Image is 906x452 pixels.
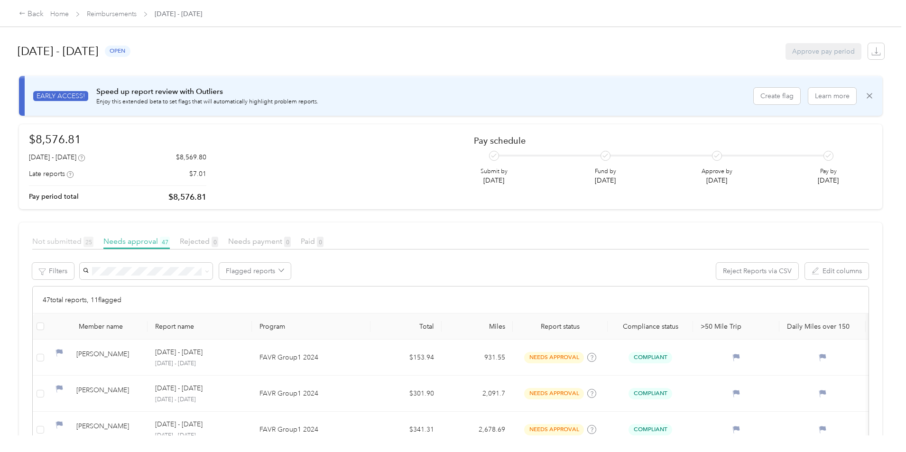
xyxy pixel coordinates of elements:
[629,388,672,399] span: Compliant
[442,376,513,412] td: 2,091.7
[189,169,206,179] p: $7.01
[702,175,732,185] p: [DATE]
[629,352,672,363] span: Compliant
[252,376,370,412] td: FAVR Group1 2024
[76,349,140,366] div: [PERSON_NAME]
[105,46,130,56] span: open
[96,98,318,106] p: Enjoy this extended beta to set flags that will automatically highlight problem reports.
[87,10,137,18] a: Reimbursements
[629,424,672,435] span: Compliant
[212,237,218,247] span: 0
[50,10,69,18] a: Home
[808,88,856,104] button: Learn more
[818,167,839,176] p: Pay by
[524,388,584,399] span: needs approval
[155,9,202,19] span: [DATE] - [DATE]
[520,323,600,331] span: Report status
[818,175,839,185] p: [DATE]
[702,167,732,176] p: Approve by
[160,237,170,247] span: 47
[284,237,291,247] span: 0
[615,323,685,331] span: Compliance status
[301,237,324,246] span: Paid
[442,340,513,376] td: 931.55
[32,263,74,279] button: Filters
[449,323,505,331] div: Miles
[701,323,772,331] p: >50 Mile Trip
[29,192,79,202] p: Pay period total
[754,88,800,104] button: Create flag
[18,40,98,63] h1: [DATE] - [DATE]
[228,237,291,246] span: Needs payment
[33,286,869,314] div: 47 total reports, 11 flagged
[481,175,508,185] p: [DATE]
[370,412,442,448] td: $341.31
[378,323,434,331] div: Total
[442,412,513,448] td: 2,678.69
[176,152,206,162] p: $8,569.80
[595,167,616,176] p: Fund by
[19,9,44,20] div: Back
[155,432,244,440] p: [DATE] - [DATE]
[29,169,74,179] div: Late reports
[716,263,798,279] button: Reject Reports via CSV
[524,424,584,435] span: needs approval
[96,86,318,98] p: Speed up report review with Outliers
[29,131,206,148] h1: $8,576.81
[219,263,291,279] button: Flagged reports
[33,91,88,101] span: EARLY ACCESS!
[29,152,85,162] div: [DATE] - [DATE]
[370,376,442,412] td: $301.90
[168,191,206,203] p: $8,576.81
[155,347,203,358] p: [DATE] - [DATE]
[481,167,508,176] p: Submit by
[252,340,370,376] td: FAVR Group1 2024
[155,396,244,404] p: [DATE] - [DATE]
[155,360,244,368] p: [DATE] - [DATE]
[805,263,869,279] button: Edit columns
[370,340,442,376] td: $153.94
[524,352,584,363] span: needs approval
[853,399,906,452] iframe: Everlance-gr Chat Button Frame
[317,237,324,247] span: 0
[252,314,370,340] th: Program
[474,136,856,146] h2: Pay schedule
[79,323,140,331] div: Member name
[595,175,616,185] p: [DATE]
[76,421,140,438] div: [PERSON_NAME]
[155,419,203,430] p: [DATE] - [DATE]
[83,237,93,247] span: 25
[787,323,858,331] p: Daily Miles over 150
[259,424,363,435] p: FAVR Group1 2024
[180,237,218,246] span: Rejected
[259,352,363,363] p: FAVR Group1 2024
[259,388,363,399] p: FAVR Group1 2024
[103,237,170,246] span: Needs approval
[155,383,203,394] p: [DATE] - [DATE]
[48,314,148,340] th: Member name
[148,314,252,340] th: Report name
[252,412,370,448] td: FAVR Group1 2024
[32,237,93,246] span: Not submitted
[76,385,140,402] div: [PERSON_NAME]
